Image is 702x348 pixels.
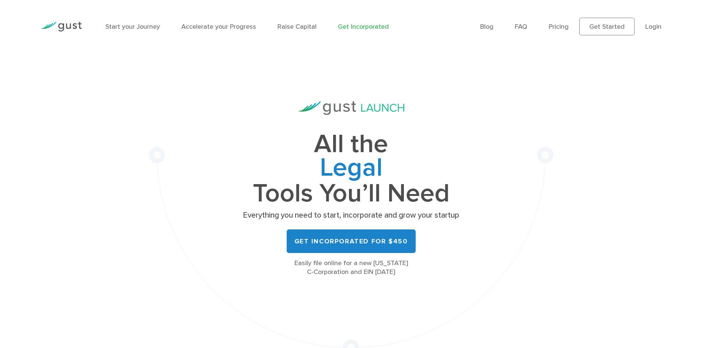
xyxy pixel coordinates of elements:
a: Start your Journey [105,23,160,31]
img: Gust Logo [41,22,82,32]
img: Gust Launch Logo [298,101,404,115]
a: Pricing [549,23,569,31]
h1: All the Tools You’ll Need [241,133,462,205]
span: Legal [241,156,462,182]
a: Get Incorporated for $450 [287,229,416,253]
a: Accelerate your Progress [181,23,256,31]
a: Raise Capital [277,23,317,31]
a: Blog [480,23,493,31]
a: Get Started [579,18,635,35]
a: Get Incorporated [338,23,389,31]
p: Everything you need to start, incorporate and grow your startup [241,210,462,221]
div: Easily file online for a new [US_STATE] C-Corporation and EIN [DATE] [241,259,462,277]
a: FAQ [515,23,527,31]
a: Login [645,23,661,31]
